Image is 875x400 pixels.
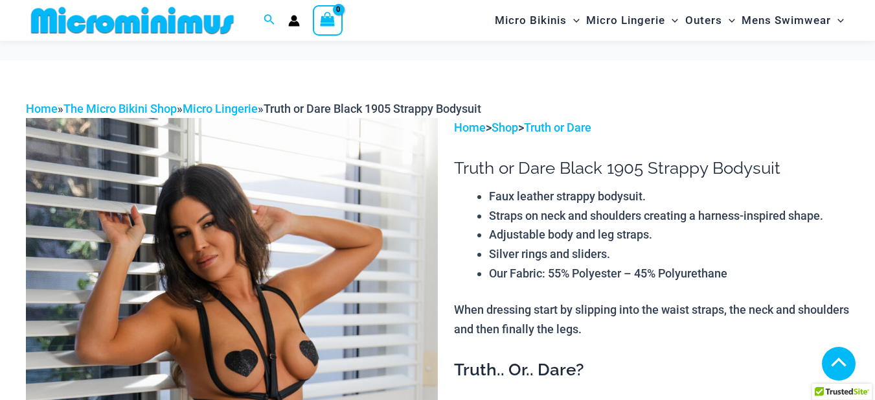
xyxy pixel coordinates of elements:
[524,121,591,134] a: Truth or Dare
[313,5,343,35] a: View Shopping Cart, empty
[490,2,849,39] nav: Site Navigation
[63,102,177,115] a: The Micro Bikini Shop
[489,225,849,244] li: Adjustable body and leg straps.
[454,158,849,178] h1: Truth or Dare Black 1905 Strappy Bodysuit
[489,206,849,226] li: Straps on neck and shoulders creating a harness-inspired shape.
[183,102,258,115] a: Micro Lingerie
[583,4,681,37] a: Micro LingerieMenu ToggleMenu Toggle
[722,4,735,37] span: Menu Toggle
[26,6,239,35] img: MM SHOP LOGO FLAT
[264,102,481,115] span: Truth or Dare Black 1905 Strappy Bodysuit
[454,300,849,338] p: When dressing start by slipping into the waist straps, the neck and shoulders and then finally th...
[665,4,678,37] span: Menu Toggle
[288,15,300,27] a: Account icon link
[831,4,844,37] span: Menu Toggle
[264,12,275,29] a: Search icon link
[454,118,849,137] p: > >
[567,4,580,37] span: Menu Toggle
[454,359,849,381] h3: Truth.. Or.. Dare?
[489,264,849,283] li: Our Fabric: 55% Polyester – 45% Polyurethane
[489,244,849,264] li: Silver rings and sliders.
[492,4,583,37] a: Micro BikinisMenu ToggleMenu Toggle
[492,121,518,134] a: Shop
[495,4,567,37] span: Micro Bikinis
[454,121,486,134] a: Home
[586,4,665,37] span: Micro Lingerie
[738,4,847,37] a: Mens SwimwearMenu ToggleMenu Toggle
[489,187,849,206] li: Faux leather strappy bodysuit.
[26,102,481,115] span: » » »
[682,4,738,37] a: OutersMenu ToggleMenu Toggle
[26,102,58,115] a: Home
[685,4,722,37] span: Outers
[742,4,831,37] span: Mens Swimwear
